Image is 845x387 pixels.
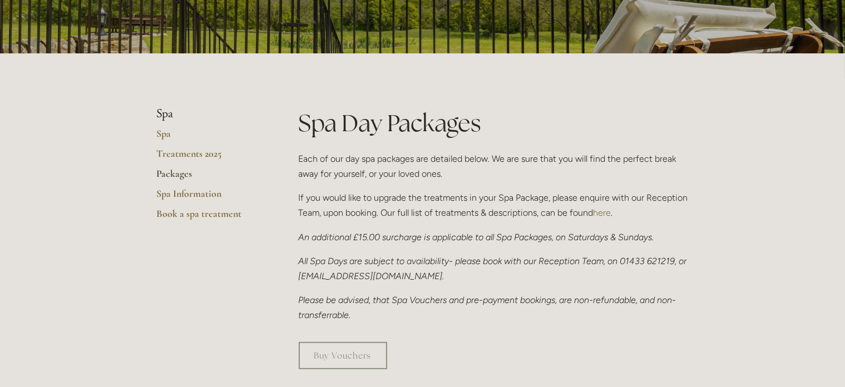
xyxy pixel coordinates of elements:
[299,107,689,140] h1: Spa Day Packages
[157,187,263,207] a: Spa Information
[299,190,689,220] p: If you would like to upgrade the treatments in your Spa Package, please enquire with our Receptio...
[299,232,654,242] em: An additional £15.00 surcharge is applicable to all Spa Packages, on Saturdays & Sundays.
[299,151,689,181] p: Each of our day spa packages are detailed below. We are sure that you will find the perfect break...
[299,256,689,281] em: All Spa Days are subject to availability- please book with our Reception Team, on 01433 621219, o...
[157,127,263,147] a: Spa
[594,207,611,218] a: here
[299,342,387,369] a: Buy Vouchers
[299,295,676,320] em: Please be advised, that Spa Vouchers and pre-payment bookings, are non-refundable, and non-transf...
[157,147,263,167] a: Treatments 2025
[157,167,263,187] a: Packages
[157,107,263,121] li: Spa
[157,207,263,227] a: Book a spa treatment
